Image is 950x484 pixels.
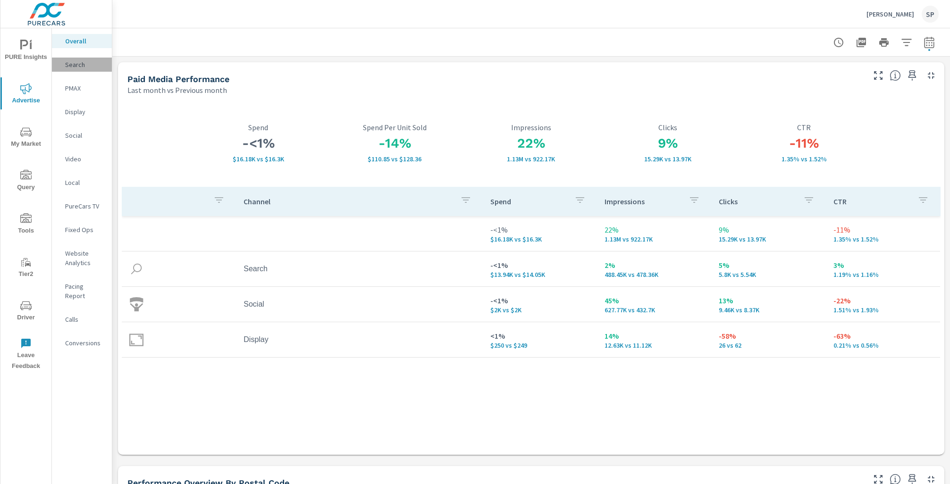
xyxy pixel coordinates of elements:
div: Display [52,105,112,119]
p: [PERSON_NAME] [866,10,914,18]
div: nav menu [0,28,51,376]
span: My Market [3,126,49,150]
p: -<1% [490,295,589,306]
button: Minimize Widget [924,68,939,83]
p: CTR [833,197,910,206]
p: $16,184 vs $16,301 [190,155,327,163]
div: Calls [52,312,112,326]
span: Save this to your personalized report [905,68,920,83]
img: icon-social.svg [129,297,143,311]
h3: -14% [327,135,463,151]
p: 13% [719,295,818,306]
div: PMAX [52,81,112,95]
p: 1,128,849 vs 922,173 [463,155,599,163]
h5: Paid Media Performance [127,74,229,84]
p: 1.51% vs 1.93% [833,306,933,314]
p: PMAX [65,83,104,93]
p: 3% [833,259,933,271]
p: $1,997 vs $2,004 [490,306,589,314]
span: PURE Insights [3,40,49,63]
p: Channel [244,197,453,206]
p: Spend [190,123,327,132]
button: Apply Filters [897,33,916,52]
div: Local [52,175,112,190]
p: Calls [65,315,104,324]
div: Social [52,128,112,142]
span: Tools [3,213,49,236]
p: -<1% [490,224,589,235]
p: 5% [719,259,818,271]
button: Select Date Range [920,33,939,52]
p: Conversions [65,338,104,348]
img: icon-search.svg [129,262,143,276]
p: Overall [65,36,104,46]
p: Impressions [605,197,681,206]
p: $16,184 vs $16,301 [490,235,589,243]
p: 488,445 vs 478,357 [605,271,704,278]
p: CTR [736,123,872,132]
p: 627,770 vs 432,700 [605,306,704,314]
span: Understand performance metrics over the selected time range. [890,70,901,81]
p: Clicks [719,197,795,206]
p: 1.35% vs 1.52% [736,155,872,163]
p: 45% [605,295,704,306]
p: Pacing Report [65,282,104,300]
img: icon-display.svg [129,333,143,347]
div: SP [922,6,939,23]
div: Fixed Ops [52,223,112,237]
p: 15,286 vs 13,971 [719,235,818,243]
p: Spend Per Unit Sold [327,123,463,132]
p: $250 vs $249 [490,342,589,349]
p: 1.19% vs 1.16% [833,271,933,278]
p: Fixed Ops [65,225,104,234]
button: Print Report [874,33,893,52]
p: 12,634 vs 11,116 [605,342,704,349]
p: -22% [833,295,933,306]
span: Advertise [3,83,49,106]
p: Search [65,60,104,69]
button: Make Fullscreen [871,68,886,83]
button: "Export Report to PDF" [852,33,871,52]
td: Search [236,257,483,281]
p: <1% [490,330,589,342]
h3: -<1% [190,135,327,151]
p: Clicks [599,123,736,132]
p: 9,457 vs 8,365 [719,306,818,314]
p: 22% [605,224,704,235]
p: Social [65,131,104,140]
p: Spend [490,197,567,206]
p: Impressions [463,123,599,132]
span: Tier2 [3,257,49,280]
div: Video [52,152,112,166]
p: 9% [719,224,818,235]
p: 0.21% vs 0.56% [833,342,933,349]
p: PureCars TV [65,201,104,211]
p: 1.35% vs 1.52% [833,235,933,243]
p: 1,128,849 vs 922,173 [605,235,704,243]
p: $13,937 vs $14,049 [490,271,589,278]
p: 15,286 vs 13,971 [599,155,736,163]
p: Local [65,178,104,187]
p: -58% [719,330,818,342]
span: Driver [3,300,49,323]
div: Conversions [52,336,112,350]
p: $110.85 vs $128.36 [327,155,463,163]
p: Last month vs Previous month [127,84,227,96]
span: Query [3,170,49,193]
p: -11% [833,224,933,235]
p: 2% [605,259,704,271]
p: Video [65,154,104,164]
td: Social [236,292,483,316]
div: Search [52,58,112,72]
p: 26 vs 62 [719,342,818,349]
div: Pacing Report [52,279,112,303]
div: Overall [52,34,112,48]
p: -63% [833,330,933,342]
div: Website Analytics [52,246,112,270]
td: Display [236,328,483,351]
h3: 22% [463,135,599,151]
p: Display [65,107,104,117]
h3: -11% [736,135,872,151]
p: 5,803 vs 5,544 [719,271,818,278]
h3: 9% [599,135,736,151]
